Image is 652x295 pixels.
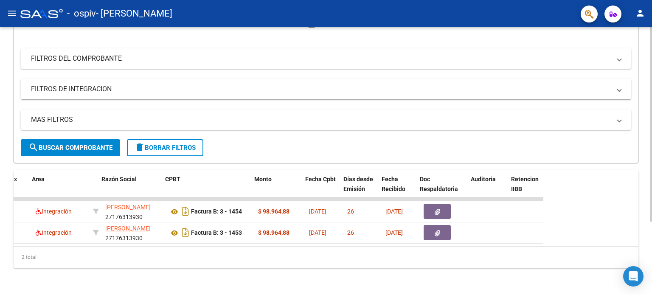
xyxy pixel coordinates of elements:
[28,142,39,152] mat-icon: search
[21,79,631,99] mat-expansion-panel-header: FILTROS DE INTEGRACION
[101,176,137,183] span: Razón Social
[302,170,340,208] datatable-header-cell: Fecha Cpbt
[258,208,289,215] strong: $ 98.964,88
[96,4,172,23] span: - [PERSON_NAME]
[180,226,191,239] i: Descargar documento
[105,225,151,232] span: [PERSON_NAME]
[343,176,373,192] span: Días desde Emisión
[105,224,162,242] div: 27176313930
[191,230,242,236] strong: Factura B: 3 - 1453
[416,170,467,208] datatable-header-cell: Doc Respaldatoria
[385,229,403,236] span: [DATE]
[105,204,151,211] span: [PERSON_NAME]
[347,229,354,236] span: 26
[31,54,611,63] mat-panel-title: FILTROS DEL COMPROBANTE
[21,110,631,130] mat-expansion-panel-header: MAS FILTROS
[105,202,162,220] div: 27176313930
[254,176,272,183] span: Monto
[180,205,191,218] i: Descargar documento
[7,8,17,18] mat-icon: menu
[135,142,145,152] mat-icon: delete
[258,229,289,236] strong: $ 98.964,88
[635,8,645,18] mat-icon: person
[378,170,416,208] datatable-header-cell: Fecha Recibido
[305,176,336,183] span: Fecha Cpbt
[28,144,112,152] span: Buscar Comprobante
[135,144,196,152] span: Borrar Filtros
[623,266,644,287] div: Open Intercom Messenger
[251,170,302,208] datatable-header-cell: Monto
[511,176,539,192] span: Retencion IIBB
[21,48,631,69] mat-expansion-panel-header: FILTROS DEL COMPROBANTE
[32,176,45,183] span: Area
[385,208,403,215] span: [DATE]
[31,115,611,124] mat-panel-title: MAS FILTROS
[98,170,162,208] datatable-header-cell: Razón Social
[309,208,326,215] span: [DATE]
[31,84,611,94] mat-panel-title: FILTROS DE INTEGRACION
[467,170,508,208] datatable-header-cell: Auditoria
[382,176,405,192] span: Fecha Recibido
[309,229,326,236] span: [DATE]
[420,176,458,192] span: Doc Respaldatoria
[36,208,72,215] span: Integración
[36,229,72,236] span: Integración
[14,247,638,268] div: 2 total
[191,208,242,215] strong: Factura B: 3 - 1454
[542,170,576,208] datatable-header-cell: Retención Ganancias
[165,176,180,183] span: CPBT
[347,208,354,215] span: 26
[471,176,496,183] span: Auditoria
[162,170,251,208] datatable-header-cell: CPBT
[67,4,96,23] span: - ospiv
[28,170,86,208] datatable-header-cell: Area
[508,170,542,208] datatable-header-cell: Retencion IIBB
[340,170,378,208] datatable-header-cell: Días desde Emisión
[127,139,203,156] button: Borrar Filtros
[21,139,120,156] button: Buscar Comprobante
